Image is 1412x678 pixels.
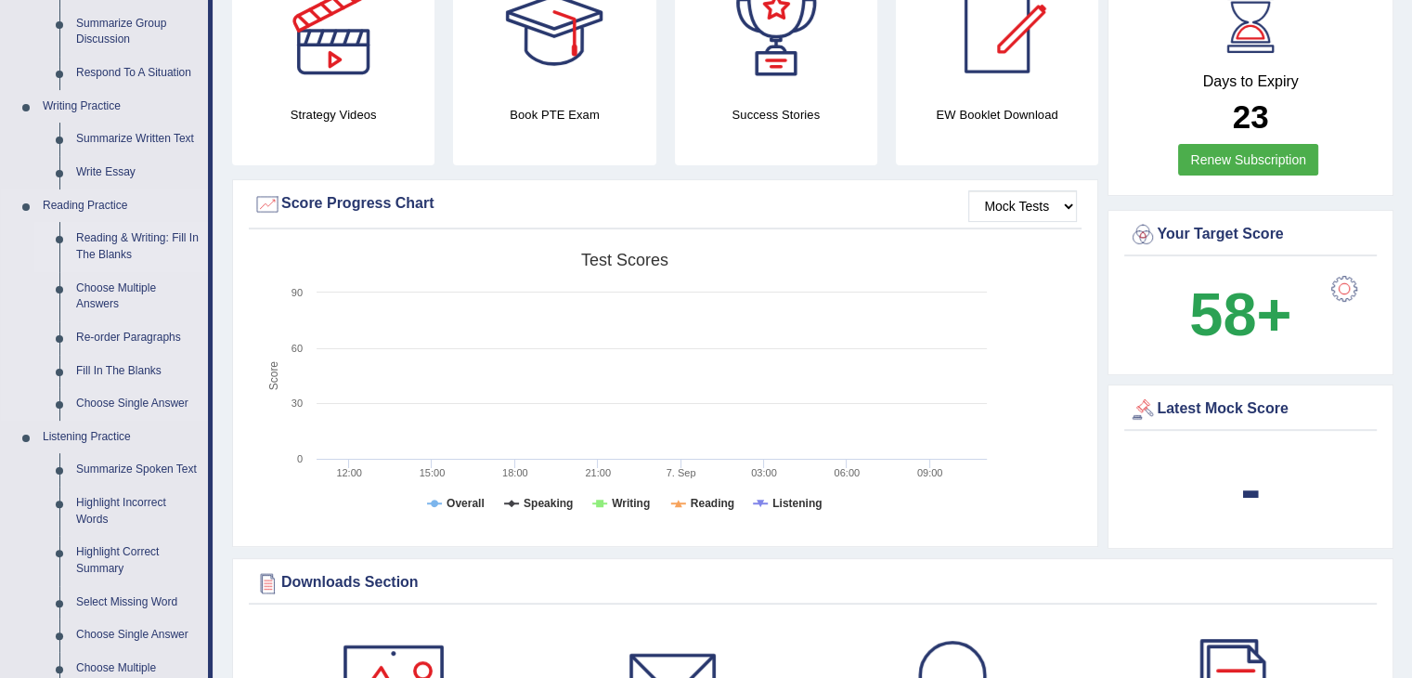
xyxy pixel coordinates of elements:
h4: Success Stories [675,105,877,124]
text: 15:00 [420,467,446,478]
a: Summarize Spoken Text [68,453,208,487]
a: Respond To A Situation [68,57,208,90]
a: Highlight Incorrect Words [68,487,208,536]
tspan: 7. Sep [667,467,696,478]
tspan: Speaking [524,497,573,510]
h4: Strategy Videos [232,105,434,124]
text: 09:00 [917,467,943,478]
text: 21:00 [585,467,611,478]
text: 12:00 [336,467,362,478]
a: Highlight Correct Summary [68,536,208,585]
text: 60 [291,343,303,354]
a: Choose Single Answer [68,387,208,421]
a: Summarize Group Discussion [68,7,208,57]
text: 30 [291,398,303,409]
tspan: Overall [447,497,485,510]
div: Downloads Section [253,569,1372,597]
h4: EW Booklet Download [896,105,1098,124]
tspan: Writing [612,497,650,510]
a: Listening Practice [34,421,208,454]
a: Reading & Writing: Fill In The Blanks [68,222,208,271]
a: Renew Subscription [1178,144,1318,176]
tspan: Listening [772,497,822,510]
text: 0 [297,453,303,464]
a: Re-order Paragraphs [68,321,208,355]
h4: Days to Expiry [1129,73,1372,90]
b: 23 [1233,98,1269,135]
tspan: Test scores [581,251,668,269]
a: Select Missing Word [68,586,208,619]
text: 03:00 [751,467,777,478]
tspan: Reading [691,497,734,510]
tspan: Score [267,361,280,391]
div: Latest Mock Score [1129,396,1372,424]
a: Choose Multiple Answers [68,272,208,321]
text: 06:00 [834,467,860,478]
h4: Book PTE Exam [453,105,655,124]
a: Choose Single Answer [68,619,208,652]
b: - [1240,455,1261,523]
b: 58+ [1189,280,1291,348]
a: Summarize Written Text [68,123,208,156]
div: Score Progress Chart [253,190,1077,218]
text: 90 [291,287,303,298]
a: Writing Practice [34,90,208,124]
a: Fill In The Blanks [68,355,208,388]
div: Your Target Score [1129,221,1372,249]
text: 18:00 [502,467,528,478]
a: Write Essay [68,156,208,189]
a: Reading Practice [34,189,208,223]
